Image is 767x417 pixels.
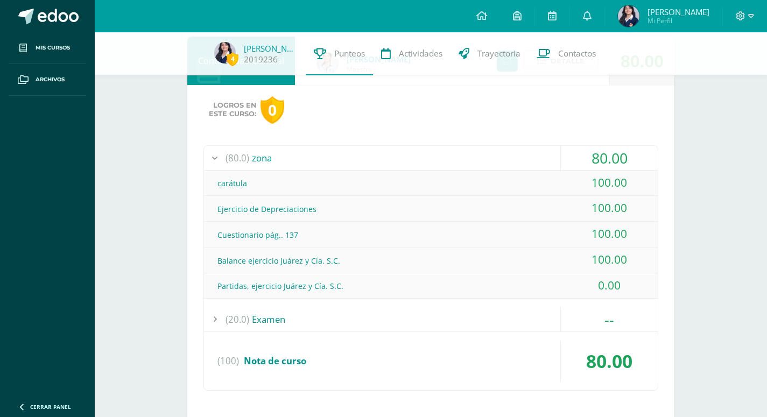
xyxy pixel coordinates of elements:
div: 80.00 [561,146,658,170]
a: Mis cursos [9,32,86,64]
div: 80.00 [561,341,658,381]
span: (20.0) [226,307,249,331]
div: Examen [204,307,658,331]
img: be204d0af1a65b80fd24d59c432c642a.png [618,5,639,27]
a: Trayectoria [451,32,529,75]
span: Actividades [399,48,442,59]
span: Trayectoria [477,48,520,59]
span: Mis cursos [36,44,70,52]
div: -- [561,307,658,331]
a: 2019236 [244,54,278,65]
span: Logros en este curso: [209,101,256,118]
span: (100) [217,341,239,381]
span: Cerrar panel [30,403,71,411]
div: 0.00 [561,273,658,298]
div: 100.00 [561,222,658,246]
div: Ejercicio de Depreciaciones [204,197,658,221]
div: Partidas, ejercicio Juárez y Cía. S.C. [204,274,658,298]
span: 4 [227,52,238,66]
span: Contactos [558,48,596,59]
a: Contactos [529,32,604,75]
span: Nota de curso [244,355,306,367]
a: [PERSON_NAME] [244,43,298,54]
a: Punteos [306,32,373,75]
div: 100.00 [561,248,658,272]
span: [PERSON_NAME] [648,6,709,17]
span: Punteos [334,48,365,59]
span: Mi Perfil [648,16,709,25]
img: be204d0af1a65b80fd24d59c432c642a.png [214,42,236,63]
div: carátula [204,171,658,195]
div: Cuestionario pág.. 137 [204,223,658,247]
span: (80.0) [226,146,249,170]
div: 0 [261,96,284,124]
span: Archivos [36,75,65,84]
div: Balance ejercicio Juárez y Cía. S.C. [204,249,658,273]
a: Archivos [9,64,86,96]
div: 100.00 [561,171,658,195]
div: zona [204,146,658,170]
div: 100.00 [561,196,658,220]
a: Actividades [373,32,451,75]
